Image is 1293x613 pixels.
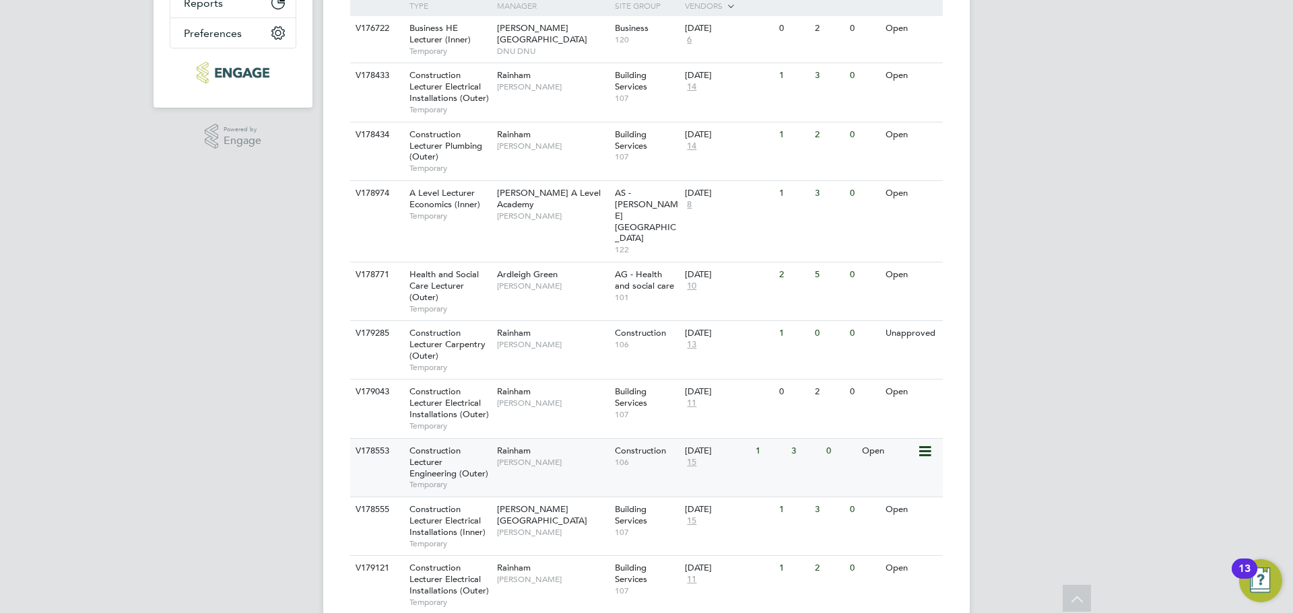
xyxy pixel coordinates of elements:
span: Building Services [615,503,647,526]
div: V179043 [352,380,399,404]
a: Powered byEngage [205,124,262,149]
span: [PERSON_NAME][GEOGRAPHIC_DATA] [497,503,587,526]
span: 11 [685,398,698,409]
span: [PERSON_NAME] [497,457,608,468]
button: Preferences [170,18,296,48]
div: [DATE] [685,563,772,574]
span: 106 [615,457,679,468]
div: 0 [776,380,811,404]
span: Construction [615,327,666,338]
div: Open [859,439,917,464]
div: [DATE] [685,328,772,339]
span: [PERSON_NAME] A Level Academy [497,187,601,210]
div: 13 [1238,569,1251,586]
span: 13 [685,339,698,351]
span: 122 [615,244,679,255]
span: [PERSON_NAME] [497,81,608,92]
span: Health and Social Care Lecturer (Outer) [409,268,479,303]
div: 1 [776,63,811,88]
span: Construction Lecturer Electrical Installations (Outer) [409,69,489,104]
span: Business [615,22,649,34]
span: [PERSON_NAME] [497,211,608,221]
span: Temporary [409,303,490,314]
span: A Level Lecturer Economics (Inner) [409,187,480,210]
span: Construction Lecturer Electrical Installations (Outer) [409,386,489,420]
span: Preferences [184,27,242,40]
span: Temporary [409,104,490,115]
div: [DATE] [685,445,749,457]
span: Construction [615,445,666,456]
span: DNU DNU [497,46,608,57]
span: 14 [685,141,698,152]
span: 107 [615,93,679,104]
span: 15 [685,457,698,468]
div: 0 [847,63,882,88]
span: Construction Lecturer Carpentry (Outer) [409,327,486,361]
div: [DATE] [685,269,772,281]
span: [PERSON_NAME] [497,281,608,291]
span: 11 [685,574,698,585]
div: 2 [811,122,847,147]
span: [PERSON_NAME] [497,574,608,585]
div: V178974 [352,181,399,206]
div: [DATE] [685,386,772,398]
span: 101 [615,292,679,303]
div: 1 [776,556,811,581]
div: 0 [847,497,882,522]
div: 1 [776,497,811,522]
span: Building Services [615,69,647,92]
div: [DATE] [685,129,772,141]
div: 2 [811,16,847,41]
div: 2 [811,556,847,581]
span: Temporary [409,421,490,431]
div: 3 [811,63,847,88]
div: V179121 [352,556,399,581]
span: [PERSON_NAME] [497,527,608,538]
div: 2 [776,262,811,287]
div: 0 [776,16,811,41]
div: Open [882,63,941,88]
span: Rainham [497,69,531,81]
span: 10 [685,281,698,292]
div: 1 [776,122,811,147]
div: Open [882,181,941,206]
div: V178555 [352,497,399,522]
button: Open Resource Center, 13 new notifications [1239,559,1282,602]
span: [PERSON_NAME][GEOGRAPHIC_DATA] [497,22,587,45]
div: 0 [847,181,882,206]
span: Construction Lecturer Electrical Installations (Inner) [409,503,486,538]
span: 8 [685,199,694,211]
div: Open [882,16,941,41]
span: Construction Lecturer Electrical Installations (Outer) [409,562,489,596]
div: 0 [847,16,882,41]
div: 5 [811,262,847,287]
span: 106 [615,339,679,350]
div: V176722 [352,16,399,41]
div: Open [882,556,941,581]
div: Open [882,497,941,522]
div: 0 [847,556,882,581]
span: Building Services [615,562,647,585]
div: Unapproved [882,321,941,346]
span: Rainham [497,445,531,456]
span: Engage [224,135,261,147]
div: Open [882,122,941,147]
span: 120 [615,34,679,45]
div: 0 [847,122,882,147]
div: Open [882,262,941,287]
span: AS - [PERSON_NAME][GEOGRAPHIC_DATA] [615,187,678,244]
span: Construction Lecturer Engineering (Outer) [409,445,488,479]
div: V178553 [352,439,399,464]
div: V178433 [352,63,399,88]
span: Temporary [409,538,490,549]
div: 3 [811,497,847,522]
div: V179285 [352,321,399,346]
div: 0 [847,262,882,287]
span: 107 [615,151,679,162]
div: V178434 [352,122,399,147]
span: Temporary [409,211,490,221]
img: huntereducation-logo-retina.png [197,62,269,83]
div: Open [882,380,941,404]
span: Temporary [409,362,490,373]
span: Building Services [615,386,647,408]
